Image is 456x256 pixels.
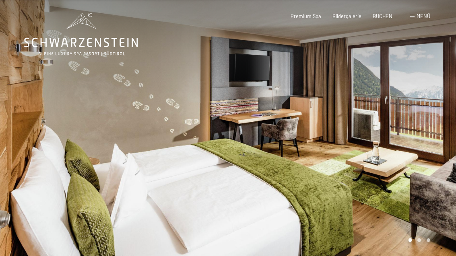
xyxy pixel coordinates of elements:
[291,13,321,19] a: Premium Spa
[417,13,430,19] span: Menü
[373,13,392,19] a: BUCHEN
[332,13,361,19] a: Bildergalerie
